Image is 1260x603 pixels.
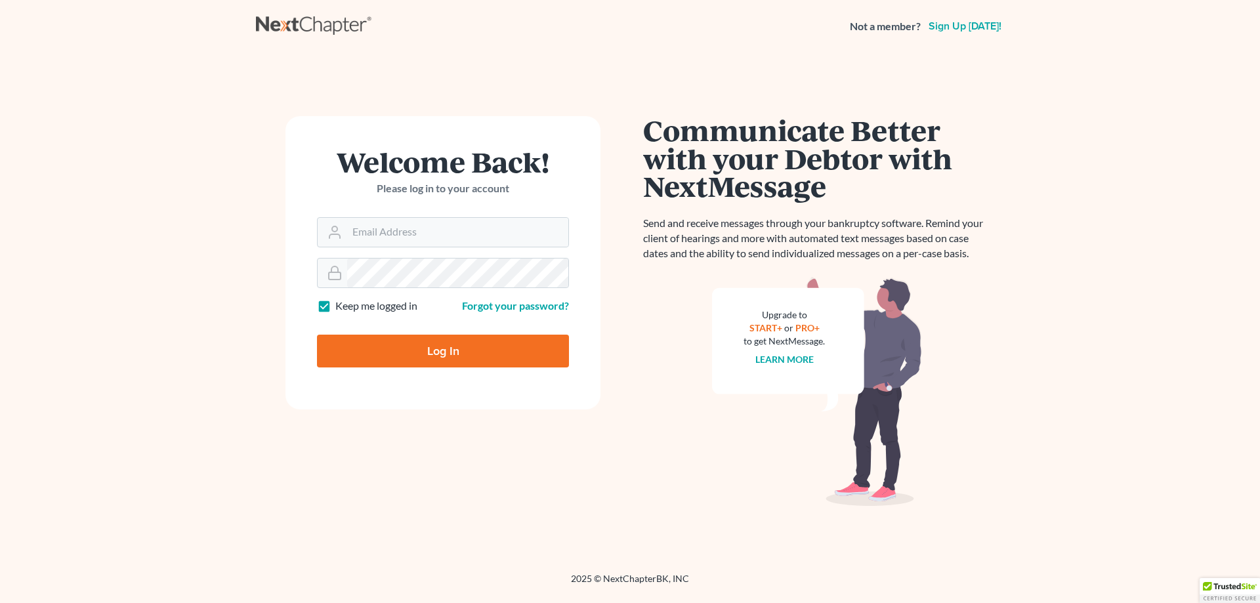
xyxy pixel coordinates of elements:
[317,148,569,176] h1: Welcome Back!
[1200,578,1260,603] div: TrustedSite Certified
[850,19,921,34] strong: Not a member?
[643,216,991,261] p: Send and receive messages through your bankruptcy software. Remind your client of hearings and mo...
[755,354,814,365] a: Learn more
[462,299,569,312] a: Forgot your password?
[712,277,922,507] img: nextmessage_bg-59042aed3d76b12b5cd301f8e5b87938c9018125f34e5fa2b7a6b67550977c72.svg
[744,335,825,348] div: to get NextMessage.
[643,116,991,200] h1: Communicate Better with your Debtor with NextMessage
[317,335,569,367] input: Log In
[744,308,825,322] div: Upgrade to
[347,218,568,247] input: Email Address
[256,572,1004,596] div: 2025 © NextChapterBK, INC
[795,322,820,333] a: PRO+
[749,322,782,333] a: START+
[335,299,417,314] label: Keep me logged in
[317,181,569,196] p: Please log in to your account
[784,322,793,333] span: or
[926,21,1004,31] a: Sign up [DATE]!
